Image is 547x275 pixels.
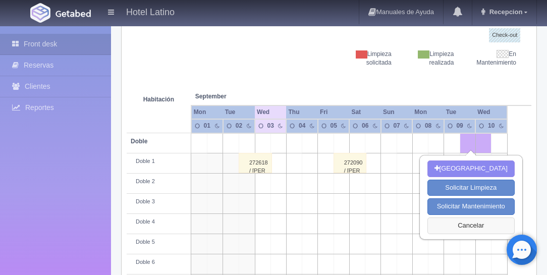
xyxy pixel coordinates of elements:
[131,258,187,266] div: Doble 6
[223,105,255,119] th: Tue
[131,218,187,226] div: Doble 4
[255,105,286,119] th: Wed
[30,3,50,23] img: Getabed
[427,180,515,196] button: Solicitar Limpieza
[424,122,432,130] div: 08
[487,122,496,130] div: 10
[392,122,401,130] div: 07
[444,105,475,119] th: Tue
[381,105,412,119] th: Sun
[427,160,515,177] button: [GEOGRAPHIC_DATA]
[334,153,367,173] div: 272090 / [PERSON_NAME]
[131,178,187,186] div: Doble 2
[202,122,211,130] div: 01
[337,50,399,67] div: Limpieza solicitada
[131,157,187,166] div: Doble 1
[143,96,174,103] strong: Habitación
[131,198,187,206] div: Doble 3
[126,5,175,18] h4: Hotel Latino
[318,105,349,119] th: Fri
[56,10,91,17] img: Getabed
[195,92,251,101] span: September
[191,105,223,119] th: Mon
[266,122,275,130] div: 03
[427,217,515,234] button: Cancelar
[131,138,147,145] b: Doble
[235,122,244,130] div: 02
[361,122,369,130] div: 06
[349,105,380,119] th: Sat
[286,105,317,119] th: Thu
[412,105,444,119] th: Mon
[399,50,462,67] div: Limpieza realizada
[298,122,306,130] div: 04
[489,28,520,42] label: Check-out
[239,153,272,173] div: 272618 / [PERSON_NAME]
[475,105,507,119] th: Wed
[455,122,464,130] div: 09
[329,122,338,130] div: 05
[461,50,524,67] div: En Mantenimiento
[131,238,187,246] div: Doble 5
[427,198,515,215] button: Solicitar Mantenimiento
[487,8,523,16] span: Recepcion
